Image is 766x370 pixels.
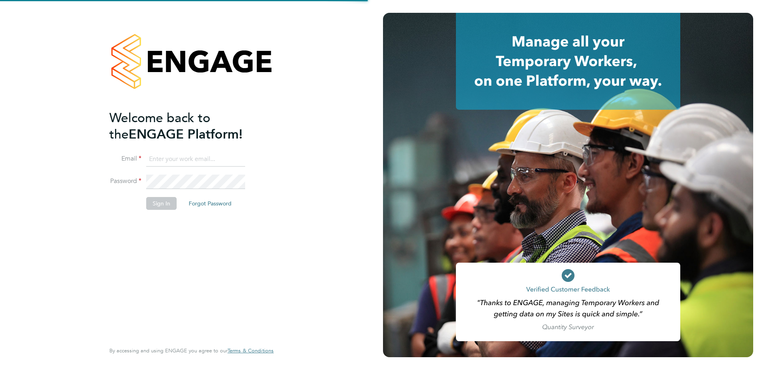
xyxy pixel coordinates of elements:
[146,197,177,210] button: Sign In
[228,347,274,354] span: Terms & Conditions
[109,110,266,143] h2: ENGAGE Platform!
[109,347,274,354] span: By accessing and using ENGAGE you agree to our
[146,152,245,167] input: Enter your work email...
[182,197,238,210] button: Forgot Password
[228,348,274,354] a: Terms & Conditions
[109,177,141,185] label: Password
[109,110,210,142] span: Welcome back to the
[109,155,141,163] label: Email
